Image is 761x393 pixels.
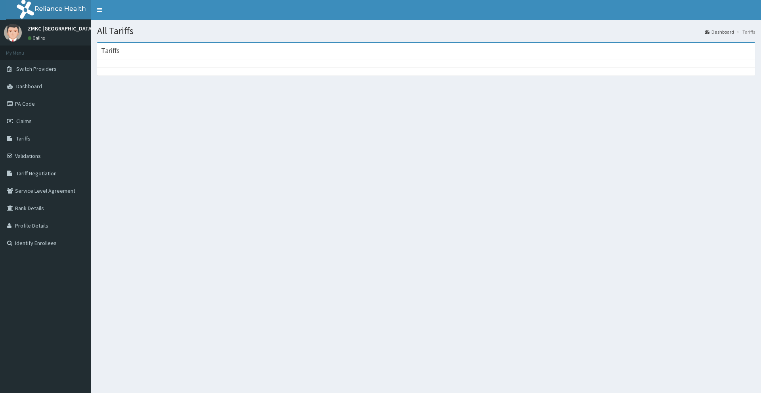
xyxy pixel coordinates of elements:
[28,35,47,41] a: Online
[735,28,755,35] li: Tariffs
[16,135,31,142] span: Tariffs
[16,83,42,90] span: Dashboard
[705,28,734,35] a: Dashboard
[97,26,755,36] h1: All Tariffs
[101,47,120,54] h3: Tariffs
[16,170,57,177] span: Tariff Negotiation
[16,118,32,125] span: Claims
[28,26,94,31] p: ZMKC [GEOGRAPHIC_DATA]
[16,65,57,72] span: Switch Providers
[4,24,22,42] img: User Image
